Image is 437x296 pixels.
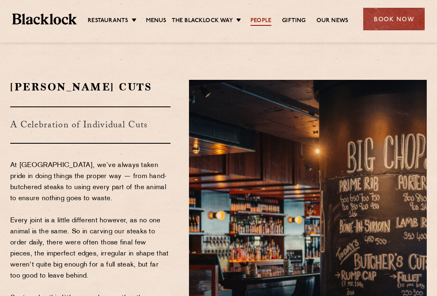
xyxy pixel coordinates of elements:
[88,17,128,26] a: Restaurants
[10,80,171,94] h2: [PERSON_NAME] Cuts
[12,14,77,25] img: BL_Textured_Logo-footer-cropped.svg
[250,17,271,26] a: People
[172,17,233,26] a: The Blacklock Way
[10,106,171,144] h3: A Celebration of Individual Cuts
[282,17,305,26] a: Gifting
[316,17,348,26] a: Our News
[363,8,425,30] div: Book Now
[146,17,166,26] a: Menus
